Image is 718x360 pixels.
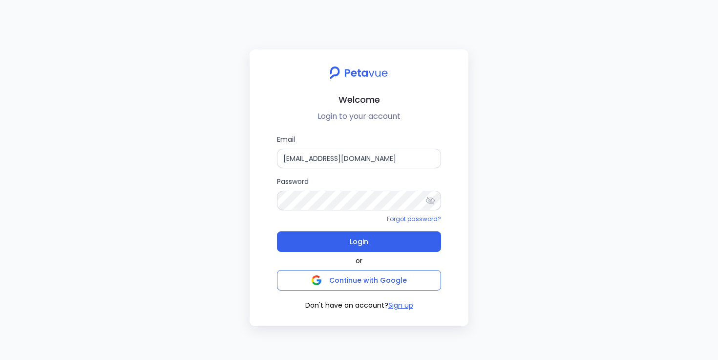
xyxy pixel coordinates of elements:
[257,92,461,107] h2: Welcome
[350,235,368,248] span: Login
[277,176,441,210] label: Password
[277,134,441,168] label: Email
[388,300,413,311] button: Sign up
[277,149,441,168] input: Email
[323,61,394,85] img: petavue logo
[387,215,441,223] a: Forgot password?
[257,111,461,122] p: Login to your account
[305,300,388,311] span: Don't have an account?
[277,270,441,291] button: Continue with Google
[277,231,441,252] button: Login
[329,275,407,285] span: Continue with Google
[356,256,362,266] span: or
[277,191,441,210] input: Password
